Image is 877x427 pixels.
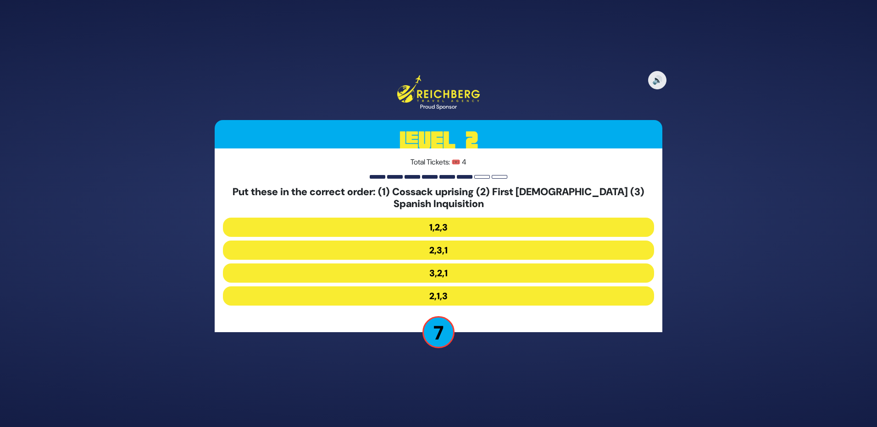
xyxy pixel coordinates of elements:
[223,218,654,237] button: 1,2,3
[223,263,654,283] button: 3,2,1
[648,71,666,89] button: 🔊
[397,103,480,111] div: Proud Sponsor
[223,157,654,168] p: Total Tickets: 🎟️ 4
[223,241,654,260] button: 2,3,1
[215,120,662,161] h3: Level 2
[397,75,480,102] img: Reichberg Travel
[223,286,654,306] button: 2,1,3
[223,186,654,210] h5: Put these in the correct order: (1) Cossack uprising (2) First [DEMOGRAPHIC_DATA] (3) Spanish Inq...
[422,316,455,348] p: 7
